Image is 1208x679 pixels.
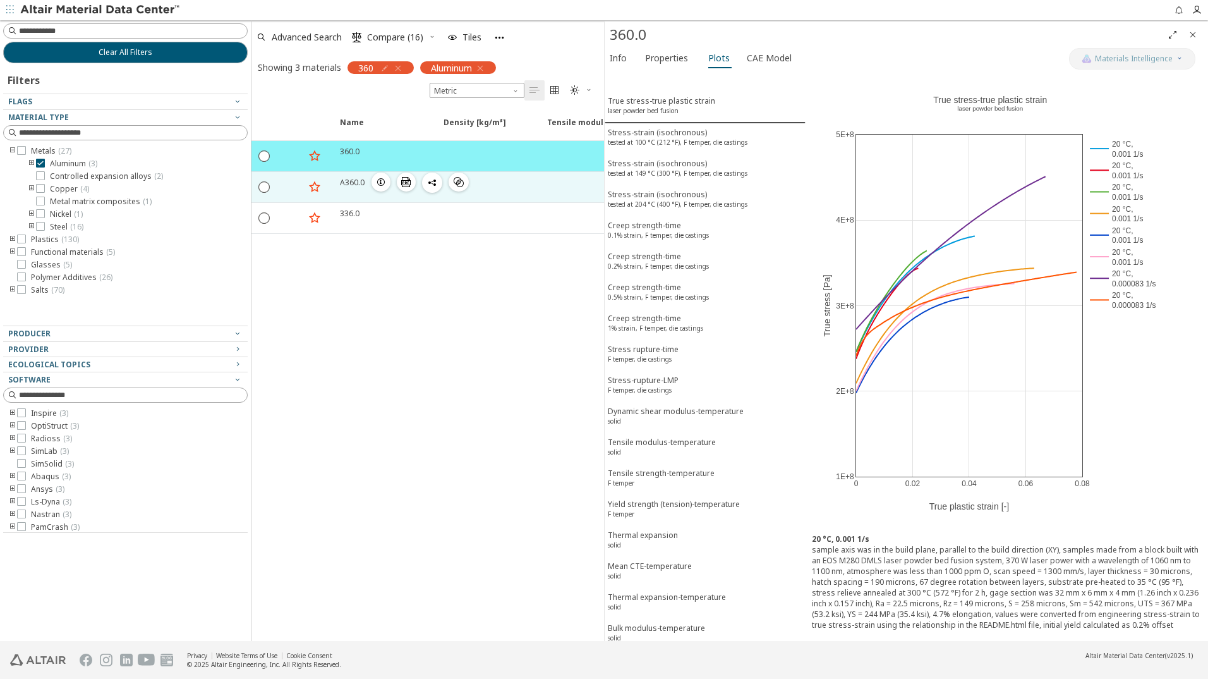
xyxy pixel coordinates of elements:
[332,117,436,140] span: Name
[340,177,365,188] div: A360.0
[305,117,332,140] span: Favorite
[8,446,17,456] i: toogle group
[397,173,416,192] button: Download PDF
[31,497,71,507] span: Ls-Dyna
[1085,651,1165,660] span: Altair Material Data Center
[430,83,524,98] div: Unit System
[74,209,83,219] span: ( 1 )
[8,510,17,520] i: toogle group
[358,62,373,73] span: 360
[367,33,423,42] span: Compare (16)
[27,222,36,232] i: toogle group
[565,80,598,101] button: Theme
[63,509,71,520] span: ( 3 )
[605,557,806,588] button: Mean CTE-temperaturesolid
[61,234,79,245] span: ( 130 )
[10,654,66,666] img: Altair Engineering
[8,247,17,257] i: toogle group
[3,342,248,357] button: Provider
[605,495,806,526] button: Yield strength (tension)-temperatureF temper
[605,526,806,557] button: Thermal expansionsolid
[608,220,709,243] div: Creep strength-time
[608,386,672,395] sup: F temper, die castings
[608,572,621,580] sup: solid
[608,448,621,456] sup: solid
[608,251,709,274] div: Creep strength-time
[605,216,806,247] button: Creep strength-time0.1% strain, F temper, die castings
[31,421,79,431] span: OptiStruct
[529,85,540,95] i: 
[371,173,390,192] button: Details
[8,408,17,419] i: toogle group
[570,85,580,95] i: 
[187,651,207,660] a: Privacy
[608,169,747,178] sup: tested at 149 °C (300 °F), F temper, die castings
[305,208,325,228] button: Favorite
[1069,48,1195,70] button: AI CopilotMaterials Intelligence
[1183,25,1203,45] button: Close
[605,123,806,154] button: Stress-strain (isochronous)tested at 100 °C (212 °F), F temper, die castings
[608,262,709,271] sup: 0.2% strain, F temper, die castings
[605,371,806,402] button: Stress-rupture-LMPF temper, die castings
[608,437,716,460] div: Tensile modulus-temperature
[608,138,747,147] sup: tested at 100 °C (212 °F), F temper, die castings
[340,146,359,157] div: 360.0
[31,260,72,270] span: Glasses
[431,62,472,73] span: Aluminum
[31,510,71,520] span: Nastran
[106,247,115,257] span: ( 5 )
[154,171,163,181] span: ( 2 )
[812,534,869,544] b: 20 °C, 0.001 1/s
[608,324,703,333] sup: 1% strain, F temper, die castings
[608,282,709,305] div: Creep strength-time
[50,184,89,194] span: Copper
[31,459,74,469] span: SimSolid
[8,285,17,295] i: toogle group
[50,159,97,169] span: Aluminum
[812,544,1202,630] div: sample axis was in the build plane, parallel to the build direction (XY), samples made from a blo...
[1082,54,1092,64] img: AI Copilot
[51,284,64,295] span: ( 70 )
[63,433,72,444] span: ( 3 )
[608,127,747,150] div: Stress-strain (isochronous)
[99,272,112,283] span: ( 26 )
[645,48,688,68] span: Properties
[3,94,248,109] button: Flags
[71,522,80,532] span: ( 3 )
[50,209,83,219] span: Nickel
[258,61,341,73] div: Showing 3 materials
[8,96,32,107] span: Flags
[608,406,744,429] div: Dynamic shear modulus-temperature
[608,592,726,615] div: Thermal expansion-temperature
[1163,25,1183,45] button: Full Screen
[286,651,332,660] a: Cookie Consent
[88,158,97,169] span: ( 3 )
[8,421,17,431] i: toogle group
[56,484,64,494] span: ( 3 )
[27,159,36,169] i: toogle group
[60,446,69,456] span: ( 3 )
[27,184,36,194] i: toogle group
[608,293,709,302] sup: 0.5% strain, F temper, die castings
[608,189,747,212] div: Stress-strain (isochronous)
[8,146,17,156] i: toogle group
[31,446,69,456] span: SimLab
[608,158,747,181] div: Stress-strain (isochronous)
[277,117,305,140] span: Expand
[8,374,51,385] span: Software
[1085,651,1193,660] div: (v2025.1)
[63,259,72,270] span: ( 5 )
[58,145,71,156] span: ( 27 )
[605,464,806,495] button: Tensile strength-temperatureF temper
[608,541,621,549] sup: solid
[422,173,442,193] button: Share
[70,221,83,232] span: ( 16 )
[143,196,152,207] span: ( 1 )
[608,375,679,398] div: Stress-rupture-LMP
[401,177,411,187] i: 
[608,479,634,487] sup: F temper
[608,355,672,364] sup: F temper, die castings
[63,496,71,507] span: ( 3 )
[8,434,17,444] i: toogle group
[540,117,643,140] span: Tensile modulus [MPa]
